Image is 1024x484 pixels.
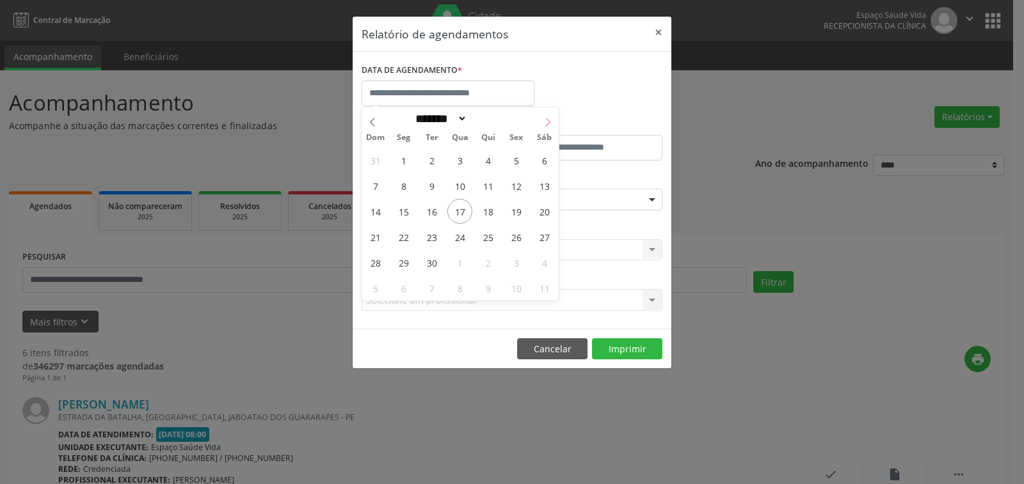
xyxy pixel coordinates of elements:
span: Setembro 26, 2025 [504,224,529,249]
span: Outubro 10, 2025 [504,276,529,301]
span: Outubro 4, 2025 [532,250,557,275]
span: Setembro 12, 2025 [504,173,529,198]
label: ATÉ [515,115,662,135]
span: Setembro 25, 2025 [476,224,500,249]
span: Setembro 8, 2025 [391,173,416,198]
span: Setembro 2, 2025 [419,148,444,173]
span: Setembro 23, 2025 [419,224,444,249]
span: Setembro 15, 2025 [391,199,416,224]
span: Setembro 29, 2025 [391,250,416,275]
span: Setembro 6, 2025 [532,148,557,173]
span: Setembro 11, 2025 [476,173,500,198]
span: Outubro 8, 2025 [447,276,472,301]
span: Sáb [531,134,559,142]
span: Outubro 9, 2025 [476,276,500,301]
span: Outubro 2, 2025 [476,250,500,275]
button: Imprimir [592,338,662,360]
button: Cancelar [517,338,588,360]
span: Setembro 18, 2025 [476,199,500,224]
span: Outubro 5, 2025 [363,276,388,301]
span: Dom [362,134,390,142]
span: Outubro 1, 2025 [447,250,472,275]
span: Setembro 16, 2025 [419,199,444,224]
span: Setembro 20, 2025 [532,199,557,224]
span: Setembro 30, 2025 [419,250,444,275]
input: Year [467,112,509,125]
span: Setembro 7, 2025 [363,173,388,198]
label: DATA DE AGENDAMENTO [362,61,462,81]
span: Outubro 6, 2025 [391,276,416,301]
span: Setembro 19, 2025 [504,199,529,224]
span: Setembro 3, 2025 [447,148,472,173]
span: Outubro 11, 2025 [532,276,557,301]
span: Outubro 3, 2025 [504,250,529,275]
h5: Relatório de agendamentos [362,26,508,42]
span: Agosto 31, 2025 [363,148,388,173]
span: Setembro 14, 2025 [363,199,388,224]
span: Setembro 1, 2025 [391,148,416,173]
span: Setembro 24, 2025 [447,224,472,249]
span: Setembro 4, 2025 [476,148,500,173]
span: Setembro 28, 2025 [363,250,388,275]
span: Setembro 13, 2025 [532,173,557,198]
span: Ter [418,134,446,142]
span: Qua [446,134,474,142]
span: Setembro 21, 2025 [363,224,388,249]
span: Setembro 10, 2025 [447,173,472,198]
select: Month [411,112,467,125]
button: Close [646,17,671,48]
span: Setembro 17, 2025 [447,199,472,224]
span: Setembro 22, 2025 [391,224,416,249]
span: Setembro 27, 2025 [532,224,557,249]
span: Seg [390,134,418,142]
span: Qui [474,134,502,142]
span: Setembro 5, 2025 [504,148,529,173]
span: Outubro 7, 2025 [419,276,444,301]
span: Setembro 9, 2025 [419,173,444,198]
span: Sex [502,134,531,142]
